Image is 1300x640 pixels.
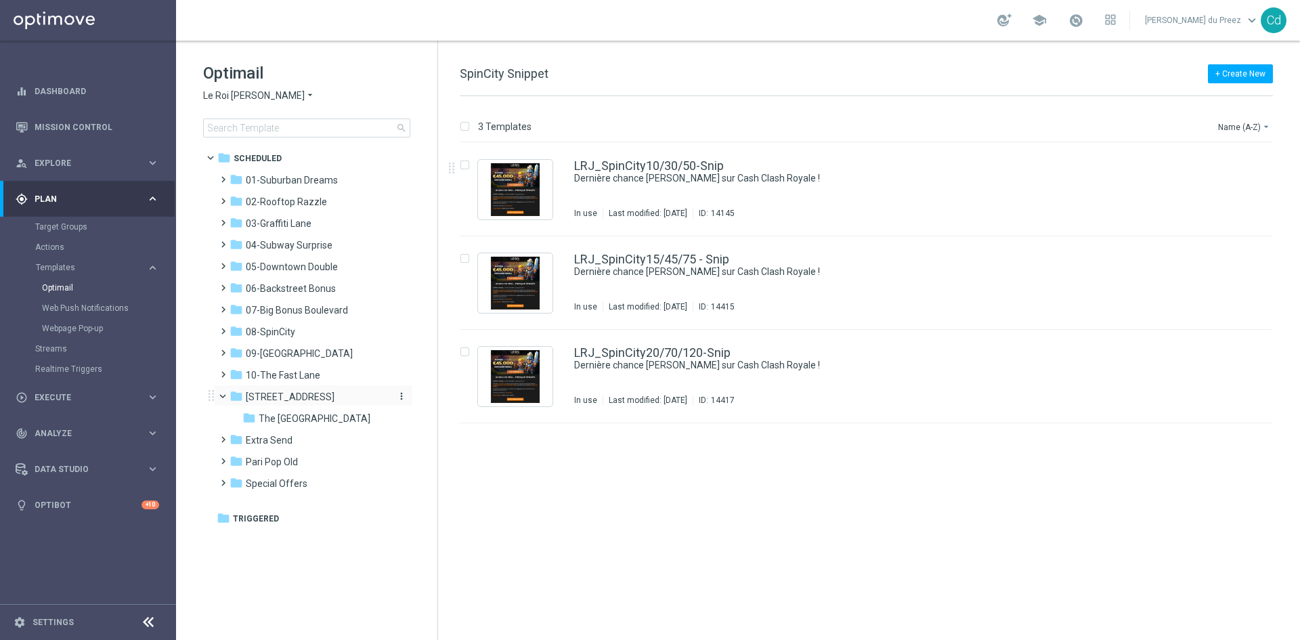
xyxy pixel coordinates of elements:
div: play_circle_outline Execute keyboard_arrow_right [15,392,160,403]
div: In use [574,208,597,219]
button: more_vert [393,390,407,403]
img: 14415.jpeg [481,257,549,310]
span: 02-Rooftop Razzle [246,196,327,208]
div: Dashboard [16,73,159,109]
span: 10-The Fast Lane [246,369,320,381]
div: Actions [35,237,175,257]
span: 08-SpinCity [246,326,295,338]
a: Actions [35,242,141,253]
button: Templates keyboard_arrow_right [35,262,160,273]
i: folder [230,238,243,251]
div: Analyze [16,427,146,440]
span: 01-Suburban Dreams [246,174,338,186]
div: In use [574,301,597,312]
span: keyboard_arrow_down [1244,13,1259,28]
div: Dernière chance de régner sur Cash Clash Royale ! [574,359,1215,372]
a: Realtime Triggers [35,364,141,375]
a: Dernière chance [PERSON_NAME] sur Cash Clash Royale ! [574,265,1184,278]
div: Data Studio [16,463,146,475]
span: Explore [35,159,146,167]
span: 06-Backstreet Bonus [246,282,336,295]
div: Plan [16,193,146,205]
span: 09-Four Way Crossing [246,347,353,360]
i: folder [217,511,230,525]
div: 14417 [711,395,735,406]
i: keyboard_arrow_right [146,463,159,475]
div: 14415 [711,301,735,312]
a: Dernière chance [PERSON_NAME] sur Cash Clash Royale ! [574,172,1184,185]
div: Execute [16,391,146,404]
div: Dernière chance de régner sur Cash Clash Royale ! [574,265,1215,278]
div: Optimail [42,278,175,298]
i: keyboard_arrow_right [146,156,159,169]
div: Streams [35,339,175,359]
i: folder [230,476,243,490]
p: 3 Templates [478,121,532,133]
span: Execute [35,393,146,402]
div: Web Push Notifications [42,298,175,318]
a: LRJ_SpinCity15/45/75 - Snip [574,253,729,265]
i: folder [230,303,243,316]
span: 05-Downtown Double [246,261,338,273]
div: Templates [36,263,146,272]
button: + Create New [1208,64,1273,83]
a: Webpage Pop-up [42,323,141,334]
button: gps_fixed Plan keyboard_arrow_right [15,194,160,205]
span: The 31st Avenue Snippet [259,412,370,425]
button: Le Roi [PERSON_NAME] arrow_drop_down [203,89,316,102]
div: Optibot [16,487,159,523]
i: keyboard_arrow_right [146,192,159,205]
button: Mission Control [15,122,160,133]
a: Target Groups [35,221,141,232]
span: Scheduled [234,152,282,165]
i: folder [230,194,243,208]
div: Last modified: [DATE] [603,208,693,219]
span: Data Studio [35,465,146,473]
i: folder [230,368,243,381]
span: 03-Graffiti Lane [246,217,311,230]
div: Last modified: [DATE] [603,301,693,312]
div: In use [574,395,597,406]
a: Settings [32,618,74,626]
img: 14417.jpeg [481,350,549,403]
i: arrow_drop_down [1261,121,1272,132]
a: Dashboard [35,73,159,109]
i: keyboard_arrow_right [146,261,159,274]
img: 14145.jpeg [481,163,549,216]
i: folder [242,411,256,425]
span: Special Offers [246,477,307,490]
div: Dernière chance de régner sur Cash Clash Royale ! [574,172,1215,185]
span: Le Roi [PERSON_NAME] [203,89,305,102]
div: Press SPACE to select this row. [446,143,1297,236]
button: Data Studio keyboard_arrow_right [15,464,160,475]
div: ID: [693,208,735,219]
button: lightbulb Optibot +10 [15,500,160,511]
a: Mission Control [35,109,159,145]
i: keyboard_arrow_right [146,427,159,440]
i: play_circle_outline [16,391,28,404]
div: track_changes Analyze keyboard_arrow_right [15,428,160,439]
div: Templates [35,257,175,339]
span: Triggered [233,513,279,525]
span: 07-Big Bonus Boulevard [246,304,348,316]
div: +10 [142,500,159,509]
i: more_vert [396,391,407,402]
i: gps_fixed [16,193,28,205]
i: lightbulb [16,499,28,511]
span: Templates [36,263,133,272]
button: person_search Explore keyboard_arrow_right [15,158,160,169]
i: folder [230,433,243,446]
i: folder [230,216,243,230]
span: Analyze [35,429,146,438]
i: person_search [16,157,28,169]
span: 11-The 31st Avenue [246,391,334,403]
div: 14145 [711,208,735,219]
span: 04-Subway Surprise [246,239,332,251]
span: Pari Pop Old [246,456,298,468]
